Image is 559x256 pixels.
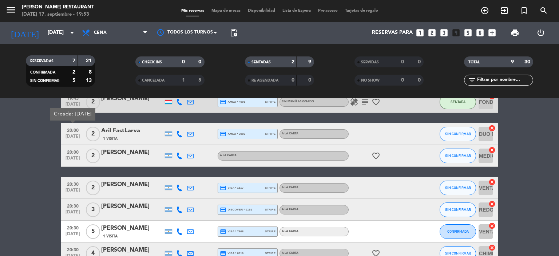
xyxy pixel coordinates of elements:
[86,95,100,109] span: 2
[220,131,245,137] span: amex * 3002
[22,4,94,11] div: [PERSON_NAME] Restaurant
[198,59,203,64] strong: 0
[418,78,422,83] strong: 0
[488,244,496,251] i: cancel
[265,251,275,256] span: stripe
[142,79,164,82] span: CANCELADA
[64,134,82,142] span: [DATE]
[94,30,107,35] span: Cena
[220,228,243,235] span: visa * 7868
[463,28,473,38] i: looks_5
[30,79,59,83] span: SIN CONFIRMAR
[440,181,476,195] button: SIN CONFIRMAR
[22,11,94,18] div: [DATE] 17. septiembre - 19:53
[282,230,298,233] span: A LA CARTA
[86,181,100,195] span: 2
[427,28,437,38] i: looks_two
[372,30,413,36] span: Reservas para
[251,60,271,64] span: SENTADAS
[524,59,532,64] strong: 30
[511,59,514,64] strong: 9
[220,185,226,191] i: credit_card
[468,76,476,84] i: filter_list
[5,25,44,41] i: [DATE]
[361,79,380,82] span: NO SHOW
[488,146,496,154] i: cancel
[350,98,358,106] i: healing
[208,9,244,13] span: Mapa de mesas
[440,149,476,163] button: SIN CONFIRMAR
[418,59,422,64] strong: 0
[64,210,82,218] span: [DATE]
[72,70,75,75] strong: 2
[72,78,75,83] strong: 5
[182,59,185,64] strong: 0
[72,58,75,63] strong: 7
[220,185,243,191] span: visa * 1117
[220,99,226,105] i: credit_card
[64,232,82,240] span: [DATE]
[64,147,82,156] span: 20:00
[64,156,82,164] span: [DATE]
[445,154,471,158] span: SIN CONFIRMAR
[103,233,118,239] span: 1 Visita
[439,28,449,38] i: looks_3
[101,245,163,255] div: [PERSON_NAME]
[415,28,425,38] i: looks_one
[445,132,471,136] span: SIN CONFIRMAR
[86,202,100,217] span: 3
[229,28,238,37] span: pending_actions
[220,228,226,235] i: credit_card
[341,9,382,13] span: Tarjetas de regalo
[282,252,298,255] span: A LA CARTA
[5,4,16,18] button: menu
[30,71,55,74] span: CONFIRMADA
[308,59,313,64] strong: 9
[361,98,369,106] i: subject
[451,28,461,38] i: looks_4
[64,102,82,110] span: [DATE]
[265,131,275,136] span: stripe
[198,78,203,83] strong: 5
[401,59,404,64] strong: 0
[220,206,252,213] span: discover * 5191
[86,224,100,239] span: 5
[89,70,93,75] strong: 8
[182,78,185,83] strong: 1
[101,94,163,103] div: [PERSON_NAME]
[488,125,496,132] i: cancel
[5,4,16,15] i: menu
[308,78,313,83] strong: 0
[64,126,82,134] span: 20:00
[251,79,278,82] span: RE AGENDADA
[292,78,294,83] strong: 0
[50,108,95,121] div: Creada: [DATE]
[101,126,163,135] div: Aril FastLarva
[101,148,163,157] div: [PERSON_NAME]
[265,185,275,190] span: stripe
[64,180,82,188] span: 20:30
[511,28,519,37] span: print
[372,151,380,160] i: favorite_border
[178,9,208,13] span: Mis reservas
[314,9,341,13] span: Pre-acceso
[372,98,380,106] i: favorite_border
[265,207,275,212] span: stripe
[220,99,245,105] span: amex * 4001
[445,208,471,212] span: SIN CONFIRMAR
[476,76,533,84] input: Filtrar por nombre...
[528,22,554,44] div: LOG OUT
[103,136,118,142] span: 1 Visita
[86,78,93,83] strong: 13
[536,28,545,37] i: power_settings_new
[440,95,476,109] button: SENTADA
[244,9,279,13] span: Disponibilidad
[101,180,163,189] div: [PERSON_NAME]
[445,186,471,190] span: SIN CONFIRMAR
[220,154,237,157] span: A LA CARTA
[64,245,82,253] span: 20:30
[101,224,163,233] div: [PERSON_NAME]
[64,223,82,232] span: 20:30
[68,28,76,37] i: arrow_drop_down
[445,251,471,255] span: SIN CONFIRMAR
